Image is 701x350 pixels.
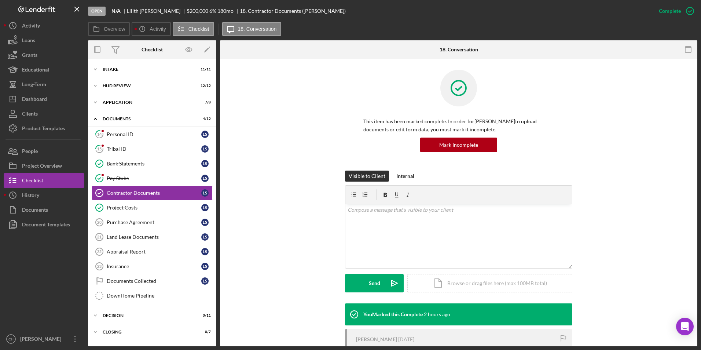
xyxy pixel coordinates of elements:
[4,217,84,232] button: Document Templates
[222,22,282,36] button: 18. Conversation
[198,330,211,334] div: 0 / 7
[652,4,697,18] button: Complete
[4,77,84,92] a: Long-Term
[201,248,209,255] div: L S
[92,288,213,303] a: DownHome Pipeline
[107,263,201,269] div: Insurance
[107,249,201,255] div: Appraisal Report
[97,264,102,269] tspan: 23
[209,8,216,14] div: 6 %
[22,106,38,123] div: Clients
[97,220,102,225] tspan: 20
[107,234,201,240] div: Land Lease Documents
[103,330,192,334] div: Closing
[4,203,84,217] button: Documents
[420,138,497,152] button: Mark Incomplete
[107,293,212,299] div: DownHome Pipeline
[22,173,43,190] div: Checklist
[107,219,201,225] div: Purchase Agreement
[103,84,192,88] div: HUD Review
[22,188,39,204] div: History
[198,100,211,105] div: 7 / 8
[201,131,209,138] div: L S
[201,189,209,197] div: L S
[356,336,397,342] div: [PERSON_NAME]
[198,117,211,121] div: 4 / 12
[142,47,163,52] div: Checklist
[201,145,209,153] div: L S
[4,62,84,77] button: Educational
[4,92,84,106] button: Dashboard
[92,230,213,244] a: 21Land Lease DocumentsLS
[4,48,84,62] button: Grants
[107,175,201,181] div: Pay Stubs
[92,259,213,274] a: 23InsuranceLS
[97,249,102,254] tspan: 22
[8,337,14,341] text: CH
[132,22,170,36] button: Activity
[201,263,209,270] div: L S
[198,84,211,88] div: 12 / 12
[217,8,234,14] div: 180 mo
[349,171,385,182] div: Visible to Client
[201,219,209,226] div: L S
[238,26,277,32] label: 18. Conversation
[22,18,40,35] div: Activity
[345,171,389,182] button: Visible to Client
[4,106,84,121] button: Clients
[103,100,192,105] div: Application
[22,203,48,219] div: Documents
[398,336,414,342] time: 2025-09-26 15:45
[103,117,192,121] div: Documents
[201,233,209,241] div: L S
[439,138,478,152] div: Mark Incomplete
[92,274,213,288] a: Documents CollectedLS
[107,190,201,196] div: Contractor Documents
[22,92,47,108] div: Dashboard
[111,8,121,14] b: N/A
[22,33,35,50] div: Loans
[107,161,201,167] div: Bank Statements
[424,311,450,317] time: 2025-10-01 15:00
[396,171,414,182] div: Internal
[92,200,213,215] a: Project CostsLS
[22,48,37,64] div: Grants
[92,171,213,186] a: Pay StubsLS
[92,186,213,200] a: Contractor DocumentsLS
[18,332,66,348] div: [PERSON_NAME]
[198,313,211,318] div: 0 / 11
[107,146,201,152] div: Tribal ID
[97,235,102,239] tspan: 21
[363,311,423,317] div: You Marked this Complete
[345,274,404,292] button: Send
[198,67,211,72] div: 11 / 11
[22,77,46,94] div: Long-Term
[201,175,209,182] div: L S
[97,132,102,136] tspan: 14
[4,18,84,33] button: Activity
[107,278,201,284] div: Documents Collected
[107,205,201,211] div: Project Costs
[107,131,201,137] div: Personal ID
[187,8,208,14] span: $200,000
[4,144,84,158] button: People
[240,8,346,14] div: 18. Contractor Documents ([PERSON_NAME])
[4,33,84,48] button: Loans
[201,277,209,285] div: L S
[393,171,418,182] button: Internal
[92,244,213,259] a: 22Appraisal ReportLS
[92,142,213,156] a: 15Tribal IDLS
[22,62,49,79] div: Educational
[103,67,192,72] div: Intake
[440,47,478,52] div: 18. Conversation
[4,332,84,346] button: CH[PERSON_NAME]
[4,188,84,203] a: History
[676,318,694,335] div: Open Intercom Messenger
